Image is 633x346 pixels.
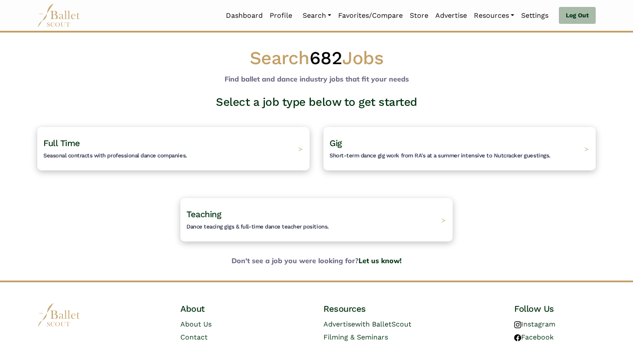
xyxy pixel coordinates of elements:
img: instagram logo [514,321,521,328]
a: Full TimeSeasonal contracts with professional dance companies. > [37,127,310,170]
a: Let us know! [359,256,401,265]
a: Dashboard [222,7,266,25]
span: Short-term dance gig work from RA's at a summer intensive to Nutcracker guestings. [330,152,551,159]
span: > [298,144,303,153]
b: Don't see a job you were looking for? [30,255,603,267]
a: Instagram [514,320,555,328]
span: Seasonal contracts with professional dance companies. [43,152,187,159]
a: Advertise [432,7,470,25]
img: facebook logo [514,334,521,341]
span: with BalletScout [355,320,411,328]
span: Gig [330,138,342,148]
a: About Us [180,320,212,328]
a: Filming & Seminars [323,333,388,341]
h4: Resources [323,303,453,314]
span: Full Time [43,138,80,148]
span: > [441,215,446,224]
h1: Search Jobs [37,46,596,70]
a: TeachingDance teacing gigs & full-time dance teacher positions. > [180,198,453,242]
h4: Follow Us [514,303,596,314]
a: Profile [266,7,296,25]
h4: About [180,303,262,314]
a: GigShort-term dance gig work from RA's at a summer intensive to Nutcracker guestings. > [323,127,596,170]
h3: Select a job type below to get started [30,95,603,110]
a: Search [299,7,335,25]
span: Teaching [186,209,221,219]
a: Advertisewith BalletScout [323,320,411,328]
a: Facebook [514,333,554,341]
a: Contact [180,333,208,341]
a: Store [406,7,432,25]
span: Dance teacing gigs & full-time dance teacher positions. [186,223,329,230]
span: 682 [310,47,343,69]
a: Favorites/Compare [335,7,406,25]
b: Find ballet and dance industry jobs that fit your needs [225,75,409,83]
img: logo [37,303,81,327]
